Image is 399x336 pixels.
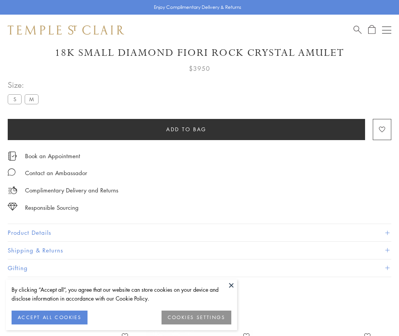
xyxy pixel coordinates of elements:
label: M [25,94,39,104]
button: COOKIES SETTINGS [162,311,231,324]
button: Product Details [8,224,391,241]
button: Add to bag [8,119,365,140]
p: Enjoy Complimentary Delivery & Returns [154,3,241,11]
a: Search [354,25,362,35]
label: S [8,94,22,104]
span: Size: [8,79,42,91]
img: Temple St. Clair [8,25,124,35]
img: icon_delivery.svg [8,186,17,195]
span: $3950 [189,64,210,74]
a: Open Shopping Bag [368,25,375,35]
img: icon_appointment.svg [8,152,17,160]
button: Shipping & Returns [8,242,391,259]
img: icon_sourcing.svg [8,203,17,211]
div: Contact an Ambassador [25,168,87,178]
button: Gifting [8,259,391,277]
button: ACCEPT ALL COOKIES [12,311,88,324]
p: Complimentary Delivery and Returns [25,186,118,195]
div: Responsible Sourcing [25,203,79,212]
a: Book an Appointment [25,152,80,160]
h1: 18K Small Diamond Fiori Rock Crystal Amulet [8,46,391,60]
img: MessageIcon-01_2.svg [8,168,15,176]
div: By clicking “Accept all”, you agree that our website can store cookies on your device and disclos... [12,285,231,303]
button: Open navigation [382,25,391,35]
span: Add to bag [166,125,207,134]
